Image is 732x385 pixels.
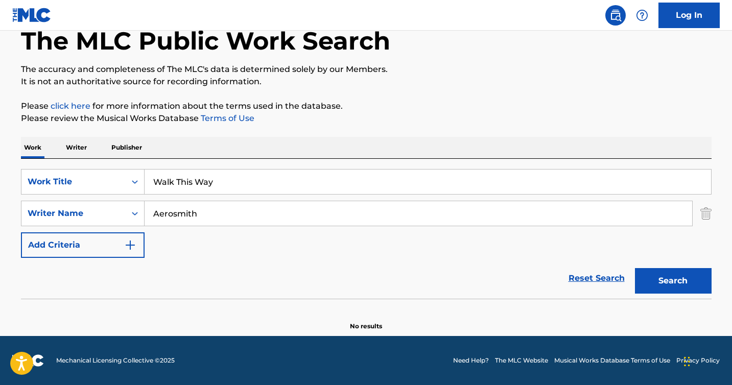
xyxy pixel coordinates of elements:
[21,26,390,56] h1: The MLC Public Work Search
[28,176,120,188] div: Work Title
[700,201,712,226] img: Delete Criterion
[658,3,720,28] a: Log In
[684,346,690,377] div: Drag
[21,100,712,112] p: Please for more information about the terms used in the database.
[56,356,175,365] span: Mechanical Licensing Collective © 2025
[28,207,120,220] div: Writer Name
[108,137,145,158] p: Publisher
[453,356,489,365] a: Need Help?
[636,9,648,21] img: help
[21,137,44,158] p: Work
[676,356,720,365] a: Privacy Policy
[124,239,136,251] img: 9d2ae6d4665cec9f34b9.svg
[632,5,652,26] div: Help
[681,336,732,385] iframe: Chat Widget
[609,9,622,21] img: search
[554,356,670,365] a: Musical Works Database Terms of Use
[51,101,90,111] a: click here
[563,267,630,290] a: Reset Search
[635,268,712,294] button: Search
[12,8,52,22] img: MLC Logo
[21,232,145,258] button: Add Criteria
[21,112,712,125] p: Please review the Musical Works Database
[12,354,44,367] img: logo
[21,169,712,299] form: Search Form
[63,137,90,158] p: Writer
[350,309,382,331] p: No results
[605,5,626,26] a: Public Search
[495,356,548,365] a: The MLC Website
[199,113,254,123] a: Terms of Use
[21,63,712,76] p: The accuracy and completeness of The MLC's data is determined solely by our Members.
[21,76,712,88] p: It is not an authoritative source for recording information.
